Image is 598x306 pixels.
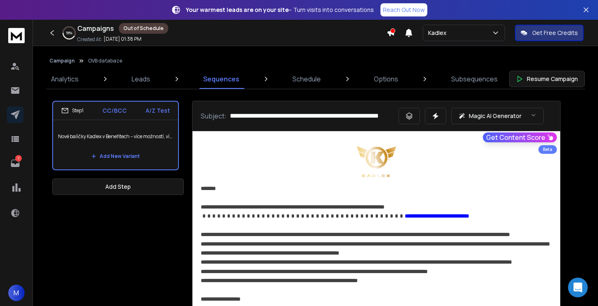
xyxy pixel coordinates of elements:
p: Sequences [203,74,239,84]
button: Magic AI Generator [451,108,544,124]
li: Step1CC/BCCA/Z TestNové balíčky Kadlex v Benefitech – více možností, více styluAdd New Variant [52,101,179,170]
button: Get Content Score [483,132,557,142]
p: Reach Out Now [383,6,425,14]
a: Options [369,69,403,89]
p: 58 % [66,30,72,35]
button: Add New Variant [85,148,146,165]
p: 7 [15,155,22,162]
p: A/Z Test [146,107,170,115]
button: Campaign [49,58,75,64]
p: Kadlex [428,29,450,37]
p: CC/BCC [102,107,127,115]
button: M [8,285,25,301]
p: Nové balíčky Kadlex v Benefitech – více možností, více stylu [58,125,173,148]
p: OVB databaze [88,58,122,64]
div: Beta [538,145,557,154]
p: Analytics [51,74,79,84]
p: Get Free Credits [532,29,578,37]
p: Created At: [77,36,102,43]
p: Magic AI Generator [469,112,522,120]
p: Options [374,74,398,84]
img: logo [8,28,25,43]
p: Subject: [201,111,227,121]
div: Out of Schedule [119,23,168,34]
p: Subsequences [451,74,498,84]
button: Add Step [52,178,184,195]
a: Reach Out Now [380,3,427,16]
a: 7 [7,155,23,172]
div: Step 1 [61,107,83,114]
a: Analytics [46,69,83,89]
p: – Turn visits into conversations [186,6,374,14]
button: Get Free Credits [515,25,584,41]
p: [DATE] 01:38 PM [104,36,141,42]
div: Open Intercom Messenger [568,278,588,297]
a: Sequences [198,69,244,89]
a: Leads [127,69,155,89]
h1: Campaigns [77,23,114,33]
strong: Your warmest leads are on your site [186,6,289,14]
a: Subsequences [446,69,503,89]
p: Leads [132,74,150,84]
a: Schedule [287,69,326,89]
p: Schedule [292,74,321,84]
button: Resume Campaign [509,71,585,87]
